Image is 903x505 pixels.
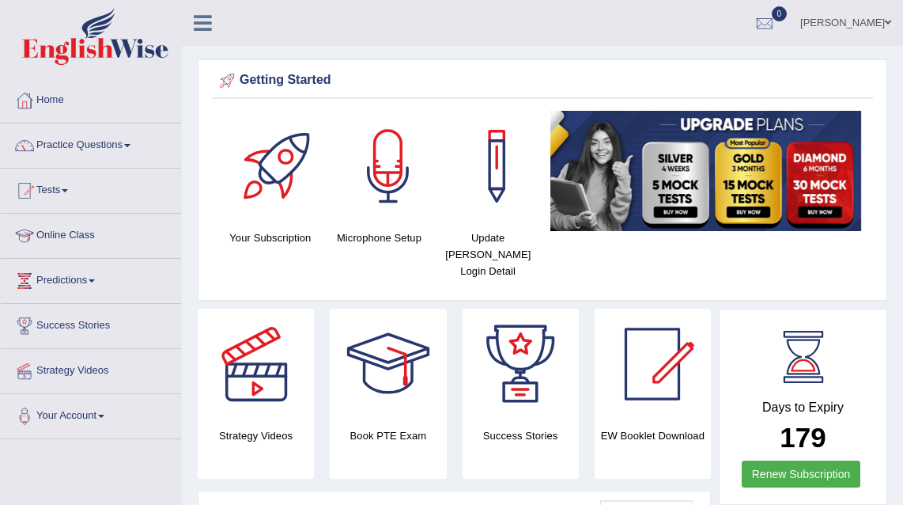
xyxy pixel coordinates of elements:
[550,111,861,231] img: small5.jpg
[1,349,181,389] a: Strategy Videos
[216,69,869,93] div: Getting Started
[1,214,181,253] a: Online Class
[1,304,181,344] a: Success Stories
[330,427,446,444] h4: Book PTE Exam
[595,427,711,444] h4: EW Booklet Download
[1,259,181,298] a: Predictions
[441,230,535,279] h4: Update [PERSON_NAME] Login Detail
[463,427,579,444] h4: Success Stories
[1,123,181,163] a: Practice Questions
[780,422,826,453] b: 179
[1,394,181,434] a: Your Account
[742,461,861,488] a: Renew Subscription
[737,401,869,415] h4: Days to Expiry
[198,427,314,444] h4: Strategy Videos
[772,6,788,21] span: 0
[224,230,317,246] h4: Your Subscription
[1,169,181,208] a: Tests
[1,78,181,118] a: Home
[333,230,426,246] h4: Microphone Setup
